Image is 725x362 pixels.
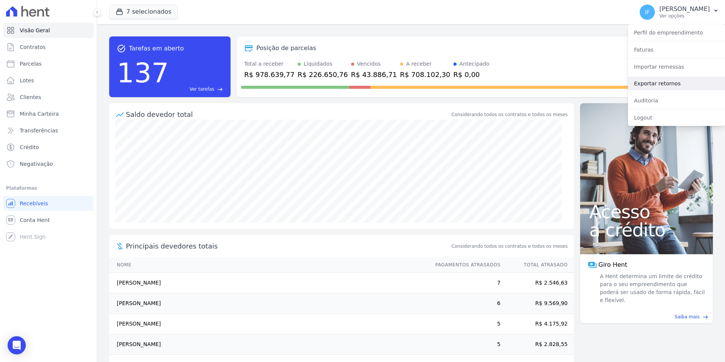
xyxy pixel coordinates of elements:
[298,69,348,80] div: R$ 226.650,76
[20,27,50,34] span: Visão Geral
[400,69,450,80] div: R$ 708.102,30
[703,314,708,320] span: east
[109,293,428,314] td: [PERSON_NAME]
[3,39,94,55] a: Contratos
[20,216,50,224] span: Conta Hent
[3,73,94,88] a: Lotes
[8,336,26,354] div: Open Intercom Messenger
[628,94,725,107] a: Auditoria
[126,241,450,251] span: Principais devedores totais
[428,314,501,334] td: 5
[628,111,725,124] a: Logout
[589,221,704,239] span: a crédito
[351,69,397,80] div: R$ 43.886,71
[452,243,568,250] span: Considerando todos os contratos e todos os meses
[628,26,725,39] a: Perfil do empreendimento
[3,156,94,172] a: Negativação
[244,60,295,68] div: Total a receber
[659,5,710,13] p: [PERSON_NAME]
[501,314,574,334] td: R$ 4.175,92
[109,257,428,273] th: Nome
[428,334,501,355] td: 5
[244,69,295,80] div: R$ 978.639,77
[406,60,432,68] div: A receber
[172,86,223,93] a: Ver tarefas east
[675,313,700,320] span: Saiba mais
[598,272,705,304] span: A Hent determina um limite de crédito para o seu empreendimento que poderá ser usado de forma ráp...
[628,77,725,90] a: Exportar retornos
[501,293,574,314] td: R$ 9.569,90
[598,260,627,269] span: Giro Hent
[20,77,34,84] span: Lotes
[256,44,316,53] div: Posição de parcelas
[20,160,53,168] span: Negativação
[3,140,94,155] a: Crédito
[3,212,94,228] a: Conta Hent
[452,111,568,118] div: Considerando todos os contratos e todos os meses
[460,60,490,68] div: Antecipado
[589,203,704,221] span: Acesso
[3,23,94,38] a: Visão Geral
[628,43,725,57] a: Faturas
[304,60,333,68] div: Liquidados
[501,273,574,293] td: R$ 2.546,63
[428,257,501,273] th: Pagamentos Atrasados
[3,56,94,71] a: Parcelas
[3,123,94,138] a: Transferências
[357,60,381,68] div: Vencidos
[190,86,214,93] span: Ver tarefas
[634,2,725,23] button: IF [PERSON_NAME] Ver opções
[20,110,59,118] span: Minha Carteira
[20,127,58,134] span: Transferências
[20,143,39,151] span: Crédito
[126,109,450,120] div: Saldo devedor total
[3,106,94,121] a: Minha Carteira
[3,90,94,105] a: Clientes
[117,53,169,93] div: 137
[428,293,501,314] td: 6
[501,257,574,273] th: Total Atrasado
[129,44,184,53] span: Tarefas em aberto
[20,60,42,68] span: Parcelas
[645,9,650,15] span: IF
[6,184,91,193] div: Plataformas
[659,13,710,19] p: Ver opções
[3,196,94,211] a: Recebíveis
[20,200,48,207] span: Recebíveis
[20,43,46,51] span: Contratos
[109,273,428,293] td: [PERSON_NAME]
[428,273,501,293] td: 7
[117,44,126,53] span: task_alt
[585,313,708,320] a: Saiba mais east
[217,87,223,92] span: east
[109,314,428,334] td: [PERSON_NAME]
[20,93,41,101] span: Clientes
[454,69,490,80] div: R$ 0,00
[501,334,574,355] td: R$ 2.828,55
[109,5,178,19] button: 7 selecionados
[628,60,725,74] a: Importar remessas
[109,334,428,355] td: [PERSON_NAME]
